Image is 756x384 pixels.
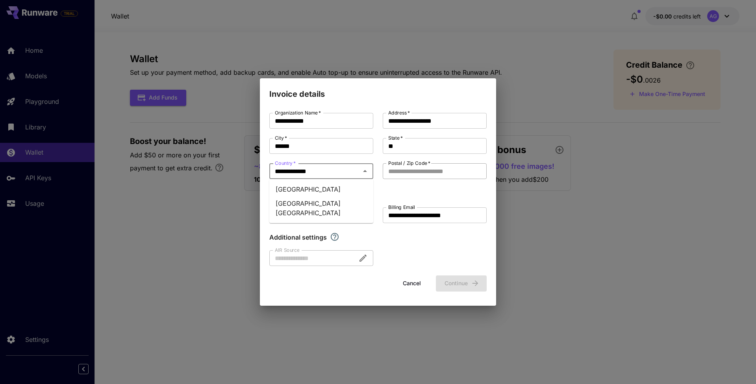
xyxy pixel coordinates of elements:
[275,160,296,166] label: Country
[269,233,327,242] p: Additional settings
[275,247,299,253] label: AIR Source
[275,135,287,141] label: City
[388,135,403,141] label: State
[388,204,415,210] label: Billing Email
[388,109,410,116] label: Address
[260,78,496,100] h2: Invoice details
[269,196,373,220] li: [GEOGRAPHIC_DATA] [GEOGRAPHIC_DATA]
[359,166,371,177] button: Close
[330,232,339,242] svg: Explore additional customization settings
[394,275,430,292] button: Cancel
[269,182,373,196] li: [GEOGRAPHIC_DATA]
[388,160,430,166] label: Postal / Zip Code
[275,109,321,116] label: Organization Name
